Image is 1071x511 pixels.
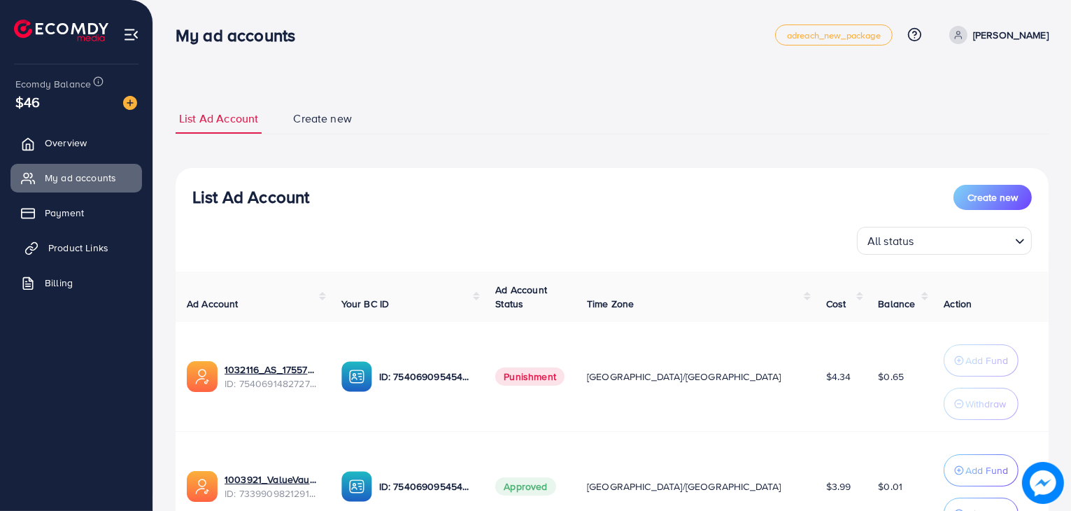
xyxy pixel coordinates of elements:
[225,363,319,391] div: <span class='underline'>1032116_AS_1755704222613</span></br>7540691482727464967
[965,395,1006,412] p: Withdraw
[10,269,142,297] a: Billing
[944,297,972,311] span: Action
[225,486,319,500] span: ID: 7339909821291855874
[379,478,474,495] p: ID: 7540690954542530567
[341,361,372,392] img: ic-ba-acc.ded83a64.svg
[944,26,1049,44] a: [PERSON_NAME]
[45,136,87,150] span: Overview
[826,370,851,384] span: $4.34
[225,472,319,501] div: <span class='underline'>1003921_ValueVault_1708955941628</span></br>7339909821291855874
[179,111,258,127] span: List Ad Account
[787,31,881,40] span: adreach_new_package
[879,297,916,311] span: Balance
[341,297,390,311] span: Your BC ID
[857,227,1032,255] div: Search for option
[918,228,1009,251] input: Search for option
[775,24,893,45] a: adreach_new_package
[15,92,40,112] span: $46
[123,96,137,110] img: image
[879,479,903,493] span: $0.01
[45,171,116,185] span: My ad accounts
[379,368,474,385] p: ID: 7540690954542530567
[225,363,319,377] a: 1032116_AS_1755704222613
[187,297,239,311] span: Ad Account
[495,367,565,386] span: Punishment
[967,190,1018,204] span: Create new
[826,479,851,493] span: $3.99
[944,344,1019,377] button: Add Fund
[123,27,139,43] img: menu
[10,234,142,262] a: Product Links
[225,377,319,391] span: ID: 7540691482727464967
[10,129,142,157] a: Overview
[587,297,634,311] span: Time Zone
[953,185,1032,210] button: Create new
[944,388,1019,420] button: Withdraw
[192,187,309,207] h3: List Ad Account
[587,370,781,384] span: [GEOGRAPHIC_DATA]/[GEOGRAPHIC_DATA]
[293,111,352,127] span: Create new
[965,352,1008,369] p: Add Fund
[973,27,1049,43] p: [PERSON_NAME]
[48,241,108,255] span: Product Links
[10,164,142,192] a: My ad accounts
[587,479,781,493] span: [GEOGRAPHIC_DATA]/[GEOGRAPHIC_DATA]
[15,77,91,91] span: Ecomdy Balance
[495,477,555,496] span: Approved
[1022,462,1064,504] img: image
[341,471,372,502] img: ic-ba-acc.ded83a64.svg
[865,231,917,251] span: All status
[45,206,84,220] span: Payment
[45,276,73,290] span: Billing
[187,471,218,502] img: ic-ads-acc.e4c84228.svg
[879,370,905,384] span: $0.65
[965,462,1008,479] p: Add Fund
[826,297,846,311] span: Cost
[495,283,547,311] span: Ad Account Status
[225,472,319,486] a: 1003921_ValueVault_1708955941628
[10,199,142,227] a: Payment
[176,25,306,45] h3: My ad accounts
[944,454,1019,486] button: Add Fund
[187,361,218,392] img: ic-ads-acc.e4c84228.svg
[14,20,108,41] img: logo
